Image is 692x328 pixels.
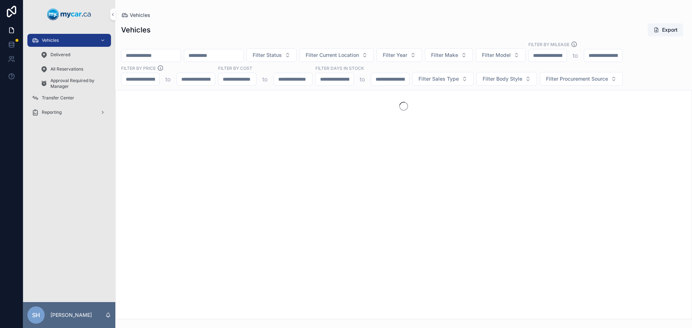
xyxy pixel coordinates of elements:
[315,65,364,71] label: Filter Days In Stock
[546,75,608,82] span: Filter Procurement Source
[50,52,70,58] span: Delivered
[121,65,156,71] label: FILTER BY PRICE
[50,78,104,89] span: Approval Required by Manager
[425,48,473,62] button: Select Button
[262,75,268,84] p: to
[528,41,569,48] label: Filter By Mileage
[253,51,282,59] span: Filter Status
[306,51,359,59] span: Filter Current Location
[42,37,59,43] span: Vehicles
[165,75,171,84] p: to
[130,12,150,19] span: Vehicles
[412,72,474,86] button: Select Button
[50,66,83,72] span: All Reservations
[218,65,252,71] label: FILTER BY COST
[42,109,62,115] span: Reporting
[32,311,40,319] span: SH
[482,51,511,59] span: Filter Model
[483,75,522,82] span: Filter Body Style
[360,75,365,84] p: to
[573,51,578,60] p: to
[418,75,459,82] span: Filter Sales Type
[476,48,525,62] button: Select Button
[377,48,422,62] button: Select Button
[121,12,150,19] a: Vehicles
[27,106,111,119] a: Reporting
[476,72,537,86] button: Select Button
[23,29,115,128] div: scrollable content
[121,25,151,35] h1: Vehicles
[540,72,623,86] button: Select Button
[36,77,111,90] a: Approval Required by Manager
[247,48,297,62] button: Select Button
[27,91,111,104] a: Transfer Center
[50,311,92,319] p: [PERSON_NAME]
[47,9,91,20] img: App logo
[300,48,374,62] button: Select Button
[383,51,407,59] span: Filter Year
[36,63,111,76] a: All Reservations
[27,34,111,47] a: Vehicles
[42,95,74,101] span: Transfer Center
[36,48,111,61] a: Delivered
[648,23,683,36] button: Export
[431,51,458,59] span: Filter Make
